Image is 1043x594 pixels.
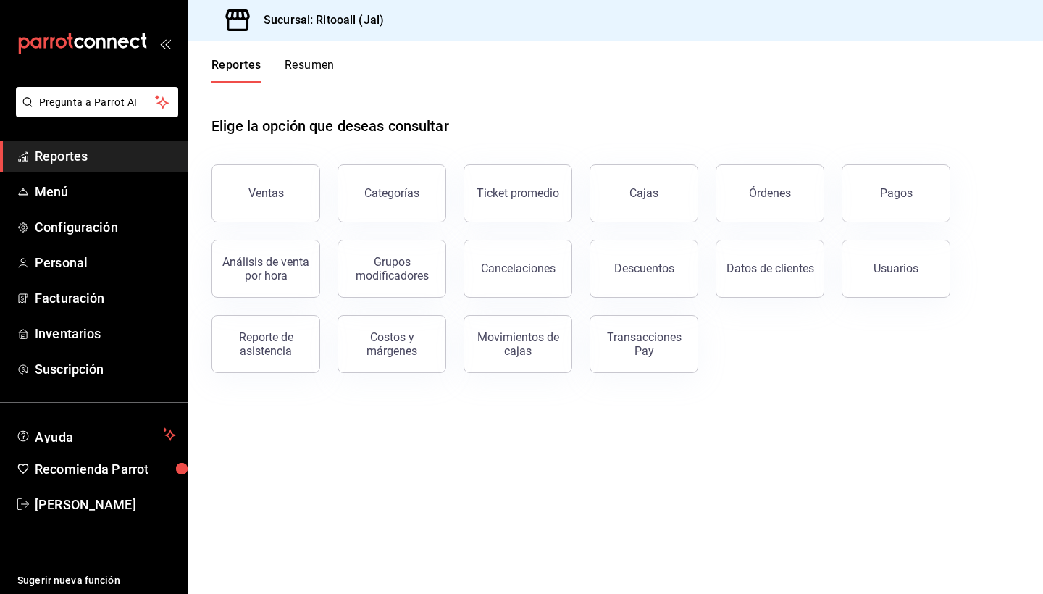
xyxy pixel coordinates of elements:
[35,426,157,443] span: Ayuda
[629,186,658,200] div: Cajas
[473,330,563,358] div: Movimientos de cajas
[481,262,556,275] div: Cancelaciones
[211,58,335,83] div: navigation tabs
[159,38,171,49] button: open_drawer_menu
[874,262,918,275] div: Usuarios
[16,87,178,117] button: Pregunta a Parrot AI
[726,262,814,275] div: Datos de clientes
[590,240,698,298] button: Descuentos
[614,262,674,275] div: Descuentos
[39,95,156,110] span: Pregunta a Parrot AI
[285,58,335,83] button: Resumen
[211,315,320,373] button: Reporte de asistencia
[248,186,284,200] div: Ventas
[35,324,176,343] span: Inventarios
[880,186,913,200] div: Pagos
[599,330,689,358] div: Transacciones Pay
[35,182,176,201] span: Menú
[35,217,176,237] span: Configuración
[338,315,446,373] button: Costos y márgenes
[347,330,437,358] div: Costos y márgenes
[211,240,320,298] button: Análisis de venta por hora
[211,58,261,83] button: Reportes
[716,164,824,222] button: Órdenes
[252,12,384,29] h3: Sucursal: Ritooall (Jal)
[221,330,311,358] div: Reporte de asistencia
[842,164,950,222] button: Pagos
[211,164,320,222] button: Ventas
[842,240,950,298] button: Usuarios
[221,255,311,283] div: Análisis de venta por hora
[35,288,176,308] span: Facturación
[35,459,176,479] span: Recomienda Parrot
[477,186,559,200] div: Ticket promedio
[211,115,449,137] h1: Elige la opción que deseas consultar
[35,253,176,272] span: Personal
[338,164,446,222] button: Categorías
[590,164,698,222] button: Cajas
[716,240,824,298] button: Datos de clientes
[464,164,572,222] button: Ticket promedio
[17,573,176,588] span: Sugerir nueva función
[35,359,176,379] span: Suscripción
[590,315,698,373] button: Transacciones Pay
[35,495,176,514] span: [PERSON_NAME]
[749,186,791,200] div: Órdenes
[364,186,419,200] div: Categorías
[10,105,178,120] a: Pregunta a Parrot AI
[464,240,572,298] button: Cancelaciones
[464,315,572,373] button: Movimientos de cajas
[347,255,437,283] div: Grupos modificadores
[35,146,176,166] span: Reportes
[338,240,446,298] button: Grupos modificadores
